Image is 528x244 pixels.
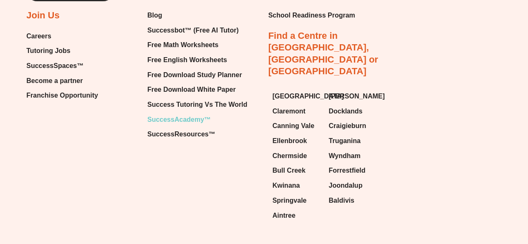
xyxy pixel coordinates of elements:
a: Claremont [273,105,321,118]
a: [PERSON_NAME] [328,90,376,103]
span: Springvale [273,194,307,207]
span: Forrestfield [328,164,365,177]
a: Become a partner [26,75,98,87]
span: Chermside [273,150,307,162]
a: Aintree [273,209,321,222]
a: Baldivis [328,194,376,207]
a: Tutoring Jobs [26,45,98,57]
span: Claremont [273,105,306,118]
a: Kwinana [273,179,321,192]
a: Craigieburn [328,120,376,132]
a: Free Download White Paper [147,83,247,96]
a: Joondalup [328,179,376,192]
a: [GEOGRAPHIC_DATA] [273,90,321,103]
span: Joondalup [328,179,362,192]
a: Springvale [273,194,321,207]
a: Successbot™ (Free AI Tutor) [147,24,247,37]
a: Chermside [273,150,321,162]
a: Success Tutoring Vs The World [147,98,247,111]
a: SuccessResources™ [147,128,247,141]
span: Blog [147,9,162,22]
a: Franchise Opportunity [26,89,98,102]
h2: Join Us [26,10,59,22]
span: Free Download White Paper [147,83,236,96]
a: Docklands [328,105,376,118]
span: Kwinana [273,179,300,192]
span: Bull Creek [273,164,306,177]
span: [PERSON_NAME] [328,90,384,103]
a: Blog [147,9,247,22]
span: Docklands [328,105,362,118]
span: SuccessSpaces™ [26,60,83,72]
a: Free English Worksheets [147,54,247,66]
span: Aintree [273,209,296,222]
span: Free Download Study Planner [147,69,242,81]
span: Baldivis [328,194,354,207]
a: Wyndham [328,150,376,162]
iframe: Chat Widget [486,204,528,244]
a: SuccessSpaces™ [26,60,98,72]
span: [GEOGRAPHIC_DATA] [273,90,344,103]
span: Careers [26,30,51,43]
a: Find a Centre in [GEOGRAPHIC_DATA], [GEOGRAPHIC_DATA] or [GEOGRAPHIC_DATA] [268,30,378,77]
span: SuccessAcademy™ [147,113,211,126]
span: Canning Vale [273,120,314,132]
span: Free English Worksheets [147,54,227,66]
span: Truganina [328,135,360,147]
span: Tutoring Jobs [26,45,70,57]
a: Canning Vale [273,120,321,132]
span: Become a partner [26,75,83,87]
a: School Readiness Program [268,9,355,22]
span: Free Math Worksheets [147,39,218,51]
a: Careers [26,30,98,43]
a: Ellenbrook [273,135,321,147]
span: Successbot™ (Free AI Tutor) [147,24,239,37]
span: Craigieburn [328,120,366,132]
a: Free Math Worksheets [147,39,247,51]
span: Ellenbrook [273,135,307,147]
a: Free Download Study Planner [147,69,247,81]
a: Bull Creek [273,164,321,177]
span: Wyndham [328,150,360,162]
a: SuccessAcademy™ [147,113,247,126]
span: SuccessResources™ [147,128,215,141]
a: Truganina [328,135,376,147]
a: Forrestfield [328,164,376,177]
